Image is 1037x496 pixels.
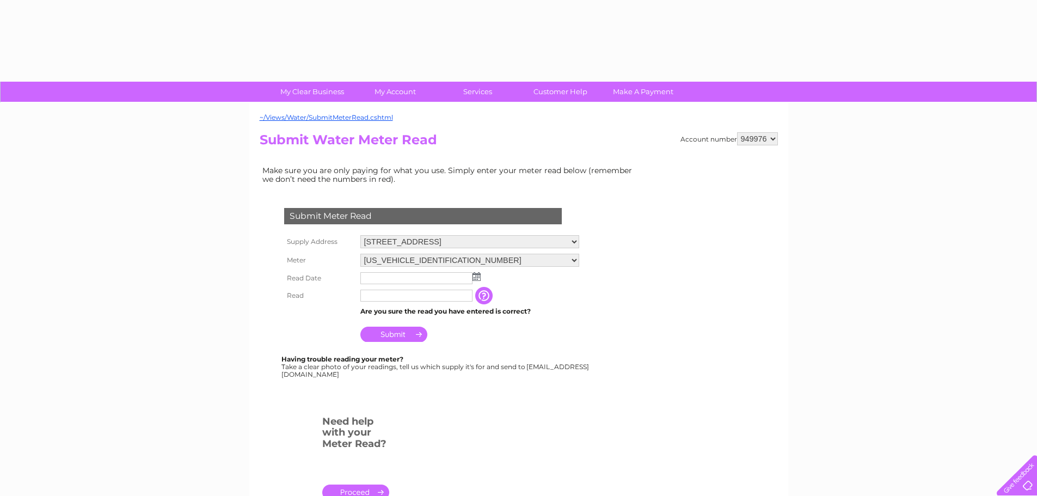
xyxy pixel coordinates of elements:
[281,270,358,287] th: Read Date
[598,82,688,102] a: Make A Payment
[475,287,495,304] input: Information
[260,163,641,186] td: Make sure you are only paying for what you use. Simply enter your meter read below (remember we d...
[281,356,591,378] div: Take a clear photo of your readings, tell us which supply it's for and send to [EMAIL_ADDRESS][DO...
[281,287,358,304] th: Read
[281,232,358,251] th: Supply Address
[350,82,440,102] a: My Account
[260,113,393,121] a: ~/Views/Water/SubmitMeterRead.cshtml
[516,82,605,102] a: Customer Help
[322,414,389,455] h3: Need help with your Meter Read?
[358,304,582,319] td: Are you sure the read you have entered is correct?
[281,251,358,270] th: Meter
[433,82,523,102] a: Services
[267,82,357,102] a: My Clear Business
[260,132,778,153] h2: Submit Water Meter Read
[680,132,778,145] div: Account number
[284,208,562,224] div: Submit Meter Read
[360,327,427,342] input: Submit
[281,355,403,363] b: Having trouble reading your meter?
[473,272,481,281] img: ...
